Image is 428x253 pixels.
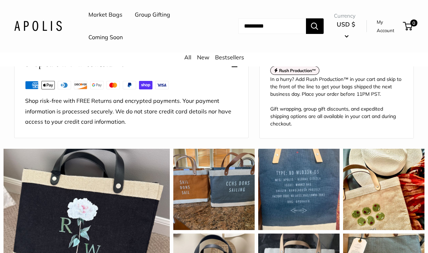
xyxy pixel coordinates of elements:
a: 0 [404,22,412,30]
button: USD $ [334,19,358,41]
a: New [197,54,209,61]
a: Market Bags [88,10,122,20]
div: In a hurry? Add Rush Production™ in your cart and skip to the front of the line to get your bags ... [270,75,403,127]
strong: Rush Production™ [279,67,316,73]
a: Bestsellers [215,54,244,61]
span: USD $ [337,20,355,28]
img: Apolis [14,21,62,31]
p: Shop risk-free with FREE Returns and encrypted payments. Your payment information is processed se... [25,96,238,128]
button: Search [306,18,324,34]
a: My Account [377,18,400,35]
a: Group Gifting [135,10,170,20]
span: 0 [410,19,417,27]
span: Currency [334,11,358,21]
input: Search... [238,18,306,34]
a: All [184,54,191,61]
a: Coming Soon [88,32,123,43]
